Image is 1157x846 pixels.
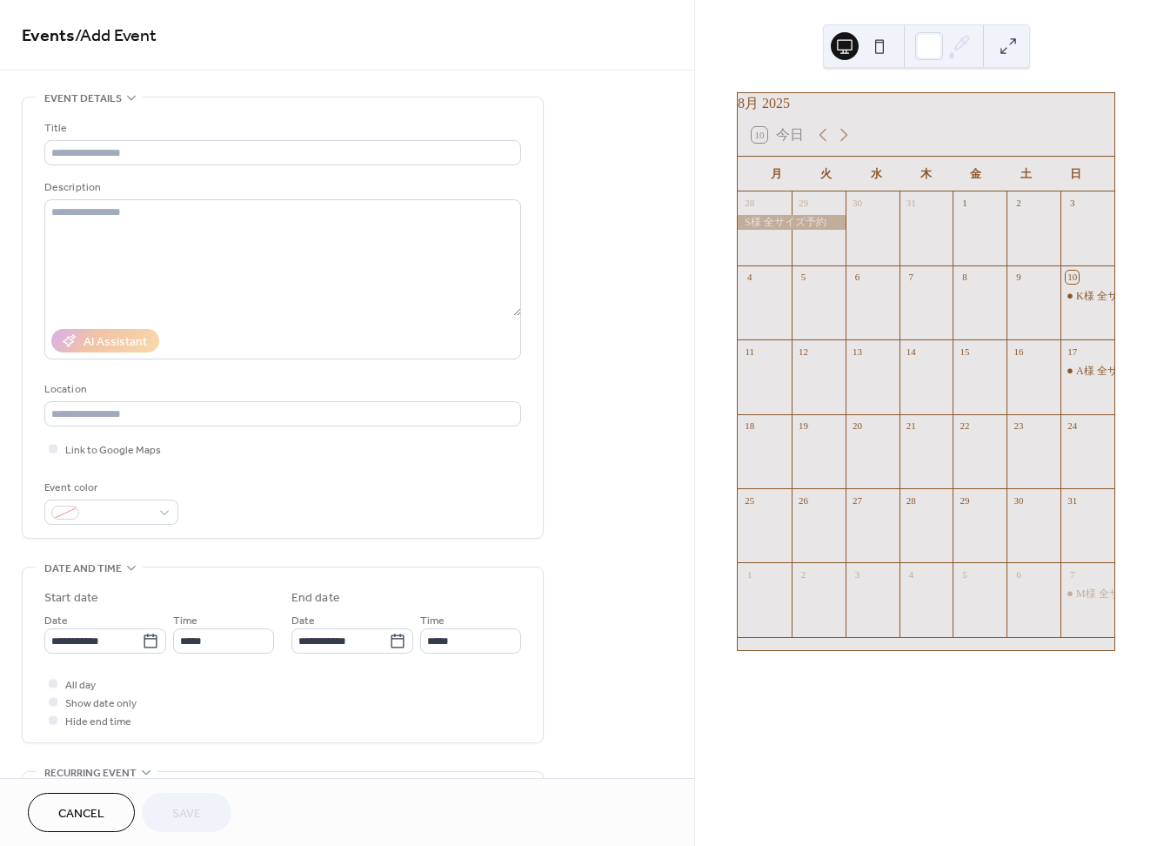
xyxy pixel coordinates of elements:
[1012,271,1025,284] div: 9
[958,567,971,581] div: 5
[1012,345,1025,358] div: 16
[420,612,445,630] span: Time
[44,612,68,630] span: Date
[1066,271,1079,284] div: 10
[738,215,846,230] div: S様 全サイズ予約
[901,157,951,191] div: 木
[852,157,901,191] div: 水
[65,676,96,695] span: All day
[743,493,756,507] div: 25
[291,589,340,608] div: End date
[801,157,851,191] div: 火
[851,567,864,581] div: 3
[851,345,864,358] div: 13
[173,612,197,630] span: Time
[797,420,810,433] div: 19
[743,271,756,284] div: 4
[851,197,864,210] div: 30
[1012,197,1025,210] div: 2
[1066,420,1079,433] div: 24
[65,713,131,731] span: Hide end time
[851,420,864,433] div: 20
[28,793,135,832] button: Cancel
[743,420,756,433] div: 18
[75,19,157,53] span: / Add Event
[44,589,98,608] div: Start date
[905,567,918,581] div: 4
[44,479,175,497] div: Event color
[44,119,518,138] div: Title
[1060,587,1114,601] div: M様 全サイズ予約
[1066,493,1079,507] div: 31
[905,271,918,284] div: 7
[1012,420,1025,433] div: 23
[743,567,756,581] div: 1
[22,19,75,53] a: Events
[44,560,122,578] span: Date and time
[65,695,137,713] span: Show date only
[851,493,864,507] div: 27
[65,441,161,460] span: Link to Google Maps
[797,493,810,507] div: 26
[44,380,518,399] div: Location
[958,345,971,358] div: 15
[905,345,918,358] div: 14
[958,271,971,284] div: 8
[1060,364,1114,379] div: A様 全サイズ予約
[797,271,810,284] div: 5
[1060,289,1114,304] div: K様 全サイズ予約
[797,197,810,210] div: 29
[1066,197,1079,210] div: 3
[905,197,918,210] div: 31
[958,420,971,433] div: 22
[743,197,756,210] div: 28
[797,567,810,581] div: 2
[752,157,801,191] div: 月
[905,493,918,507] div: 28
[743,345,756,358] div: 11
[291,612,315,630] span: Date
[1012,567,1025,581] div: 6
[851,271,864,284] div: 6
[1066,345,1079,358] div: 17
[797,345,810,358] div: 12
[44,764,137,782] span: Recurring event
[1000,157,1050,191] div: 土
[905,420,918,433] div: 21
[44,178,518,197] div: Description
[1066,567,1079,581] div: 7
[44,90,122,108] span: Event details
[1012,493,1025,507] div: 30
[958,197,971,210] div: 1
[1051,157,1100,191] div: 日
[951,157,1000,191] div: 金
[738,93,1114,114] div: 8月 2025
[958,493,971,507] div: 29
[58,805,104,823] span: Cancel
